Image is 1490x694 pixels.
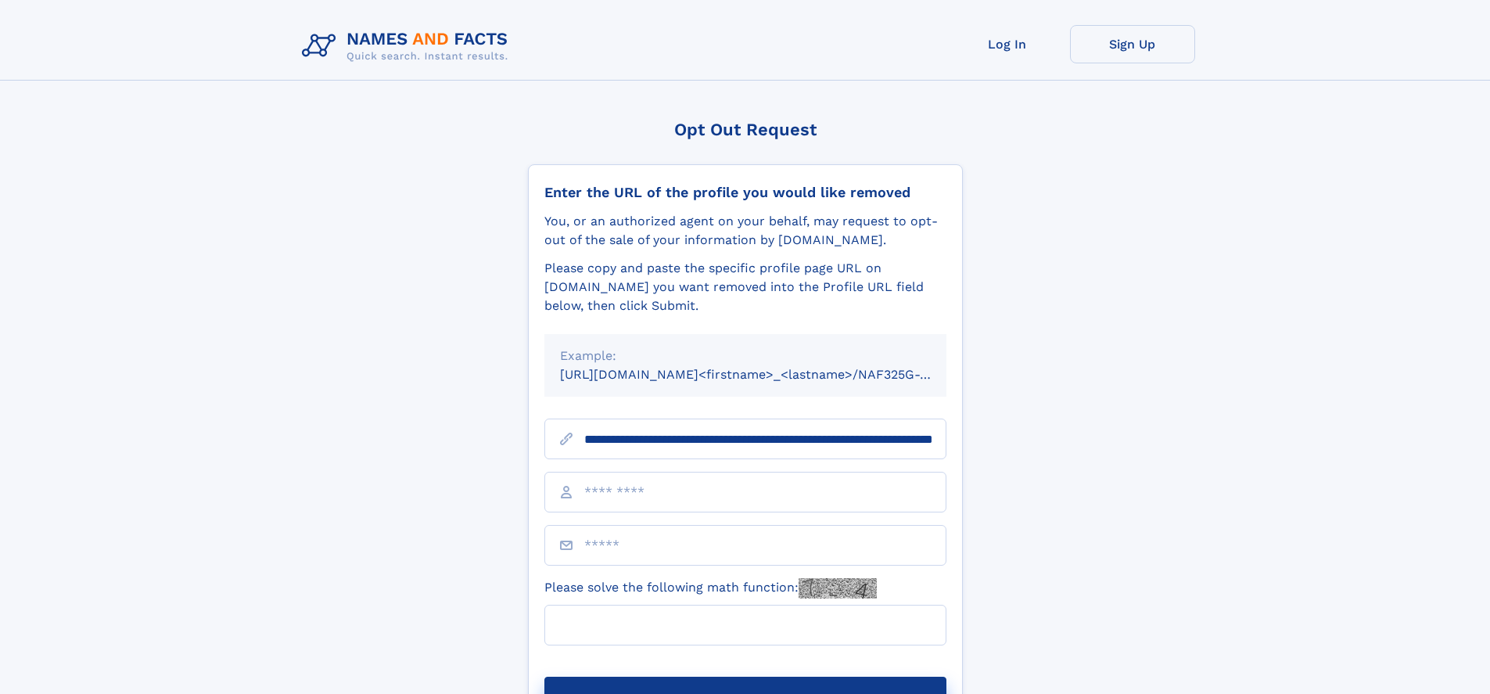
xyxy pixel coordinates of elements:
[560,367,976,382] small: [URL][DOMAIN_NAME]<firstname>_<lastname>/NAF325G-xxxxxxxx
[544,259,946,315] div: Please copy and paste the specific profile page URL on [DOMAIN_NAME] you want removed into the Pr...
[544,578,877,599] label: Please solve the following math function:
[560,347,931,365] div: Example:
[544,212,946,250] div: You, or an authorized agent on your behalf, may request to opt-out of the sale of your informatio...
[945,25,1070,63] a: Log In
[544,184,946,201] div: Enter the URL of the profile you would like removed
[528,120,963,139] div: Opt Out Request
[1070,25,1195,63] a: Sign Up
[296,25,521,67] img: Logo Names and Facts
